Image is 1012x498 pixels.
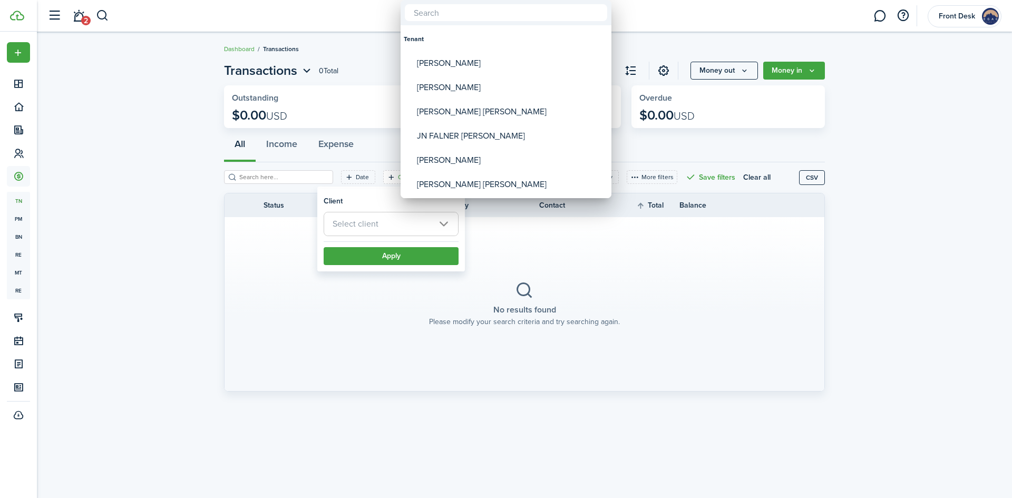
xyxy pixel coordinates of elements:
div: [PERSON_NAME] [PERSON_NAME] [417,172,604,197]
div: JN FALNER [PERSON_NAME] [417,124,604,148]
div: [PERSON_NAME] [PERSON_NAME] [417,100,604,124]
input: Search [405,4,607,21]
div: Tenant [404,27,608,51]
div: [PERSON_NAME] [417,75,604,100]
div: [PERSON_NAME] [417,148,604,172]
div: [PERSON_NAME] [417,51,604,75]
